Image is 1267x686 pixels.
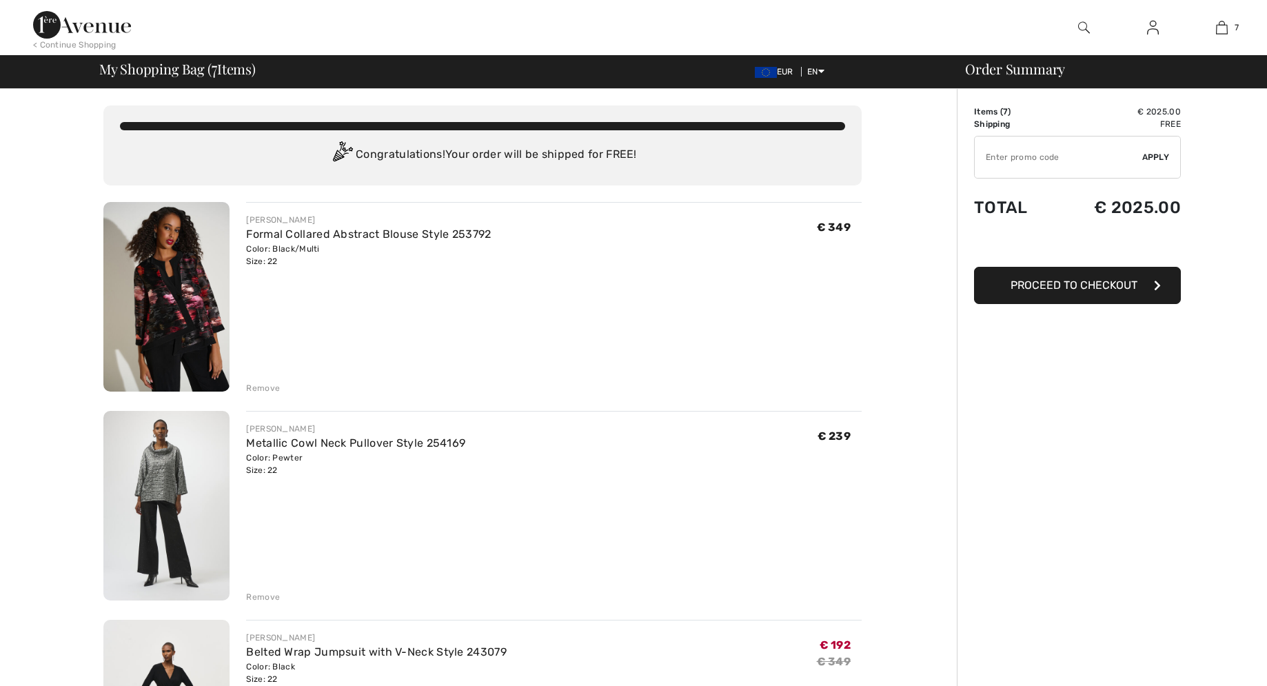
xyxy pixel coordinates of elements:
[974,267,1181,304] button: Proceed to Checkout
[817,221,851,234] span: € 349
[1003,107,1008,117] span: 7
[328,141,356,169] img: Congratulation2.svg
[33,11,131,39] img: 1ère Avenue
[974,184,1053,231] td: Total
[818,430,851,443] span: € 239
[246,632,507,644] div: [PERSON_NAME]
[246,645,507,658] a: Belted Wrap Jumpsuit with V-Neck Style 243079
[246,214,491,226] div: [PERSON_NAME]
[1188,19,1255,36] a: 7
[246,660,507,685] div: Color: Black Size: 22
[974,231,1181,262] iframe: PayPal
[212,59,217,77] span: 7
[246,436,465,450] a: Metallic Cowl Neck Pullover Style 254169
[1136,19,1170,37] a: Sign In
[1053,184,1181,231] td: € 2025.00
[103,202,230,392] img: Formal Collared Abstract Blouse Style 253792
[1011,279,1137,292] span: Proceed to Checkout
[1147,19,1159,36] img: My Info
[1053,118,1181,130] td: Free
[246,591,280,603] div: Remove
[33,39,116,51] div: < Continue Shopping
[246,243,491,268] div: Color: Black/Multi Size: 22
[1235,21,1239,34] span: 7
[246,452,465,476] div: Color: Pewter Size: 22
[820,638,851,652] span: € 192
[1216,19,1228,36] img: My Bag
[974,105,1053,118] td: Items ( )
[246,423,465,435] div: [PERSON_NAME]
[1053,105,1181,118] td: € 2025.00
[1142,151,1170,163] span: Apply
[817,655,851,668] s: € 349
[755,67,799,77] span: EUR
[755,67,777,78] img: Euro
[807,67,824,77] span: EN
[974,118,1053,130] td: Shipping
[1078,19,1090,36] img: search the website
[99,62,256,76] span: My Shopping Bag ( Items)
[246,382,280,394] div: Remove
[246,228,491,241] a: Formal Collared Abstract Blouse Style 253792
[103,411,230,601] img: Metallic Cowl Neck Pullover Style 254169
[975,137,1142,178] input: Promo code
[120,141,845,169] div: Congratulations! Your order will be shipped for FREE!
[949,62,1259,76] div: Order Summary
